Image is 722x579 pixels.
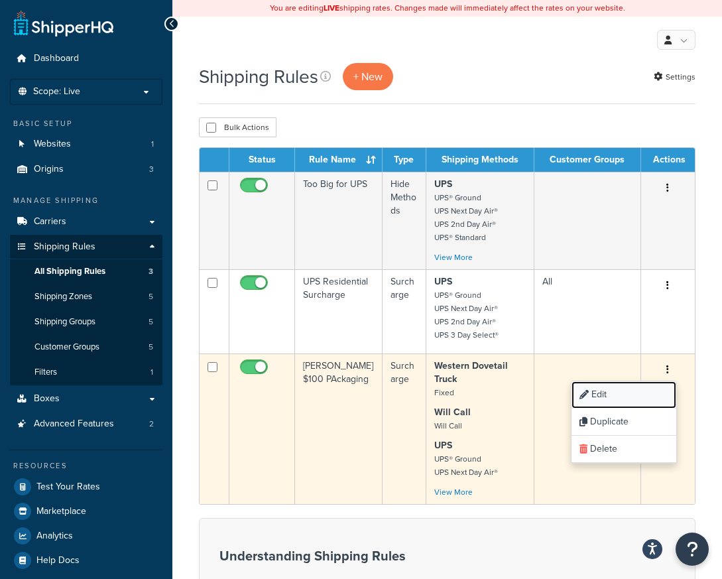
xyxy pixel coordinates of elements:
[10,157,162,182] a: Origins 3
[34,164,64,175] span: Origins
[34,266,105,277] span: All Shipping Rules
[10,475,162,499] a: Test Your Rates
[10,335,162,359] li: Customer Groups
[434,177,452,191] strong: UPS
[150,367,153,378] span: 1
[149,266,153,277] span: 3
[10,118,162,129] div: Basic Setup
[572,381,676,409] a: Edit
[434,192,498,243] small: UPS® Ground UPS Next Day Air® UPS 2nd Day Air® UPS® Standard
[10,235,162,259] a: Shipping Rules
[10,157,162,182] li: Origins
[10,210,162,234] a: Carriers
[36,482,100,493] span: Test Your Rates
[151,139,154,150] span: 1
[10,310,162,334] li: Shipping Groups
[10,360,162,385] a: Filters 1
[343,63,393,90] p: + New
[229,148,295,172] th: Status
[641,148,695,172] th: Actions
[434,453,498,478] small: UPS® Ground UPS Next Day Air®
[10,412,162,436] li: Advanced Features
[10,132,162,157] a: Websites 1
[383,148,426,172] th: Type
[426,148,535,172] th: Shipping Methods
[534,269,640,354] td: All
[34,53,79,64] span: Dashboard
[34,241,95,253] span: Shipping Rules
[149,316,153,328] span: 5
[199,64,318,90] h1: Shipping Rules
[295,148,383,172] th: Rule Name : activate to sort column ascending
[572,409,676,436] a: Duplicate
[383,172,426,269] td: Hide Methods
[36,506,86,517] span: Marketplace
[199,117,276,137] button: Bulk Actions
[534,148,640,172] th: Customer Groups
[434,438,452,452] strong: UPS
[434,387,454,399] small: Fixed
[434,420,462,432] small: Will Call
[10,548,162,572] a: Help Docs
[676,533,709,566] button: Open Resource Center
[34,316,95,328] span: Shipping Groups
[572,436,676,463] a: Delete
[34,418,114,430] span: Advanced Features
[10,46,162,71] a: Dashboard
[10,524,162,548] a: Analytics
[34,342,99,353] span: Customer Groups
[295,172,383,269] td: Too Big for UPS
[34,139,71,150] span: Websites
[383,354,426,504] td: Surcharge
[10,412,162,436] a: Advanced Features 2
[324,2,339,14] b: LIVE
[10,460,162,472] div: Resources
[10,259,162,284] li: All Shipping Rules
[10,195,162,206] div: Manage Shipping
[434,405,471,419] strong: Will Call
[10,387,162,411] a: Boxes
[34,367,57,378] span: Filters
[434,289,499,341] small: UPS® Ground UPS Next Day Air® UPS 2nd Day Air® UPS 3 Day Select®
[654,68,695,86] a: Settings
[149,164,154,175] span: 3
[149,418,154,430] span: 2
[36,555,80,566] span: Help Docs
[295,354,383,504] td: [PERSON_NAME] $100 PAckaging
[434,251,473,263] a: View More
[149,291,153,302] span: 5
[219,548,551,563] h3: Understanding Shipping Rules
[10,310,162,334] a: Shipping Groups 5
[10,132,162,157] li: Websites
[10,285,162,309] a: Shipping Zones 5
[34,216,66,227] span: Carriers
[10,285,162,309] li: Shipping Zones
[34,291,92,302] span: Shipping Zones
[14,10,113,36] a: ShipperHQ Home
[149,342,153,353] span: 5
[434,359,508,386] strong: Western Dovetail Truck
[10,360,162,385] li: Filters
[10,499,162,523] a: Marketplace
[295,269,383,354] td: UPS Residential Surcharge
[10,335,162,359] a: Customer Groups 5
[383,269,426,354] td: Surcharge
[33,86,80,97] span: Scope: Live
[434,275,452,289] strong: UPS
[10,259,162,284] a: All Shipping Rules 3
[434,486,473,498] a: View More
[36,531,73,542] span: Analytics
[34,393,60,405] span: Boxes
[10,235,162,386] li: Shipping Rules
